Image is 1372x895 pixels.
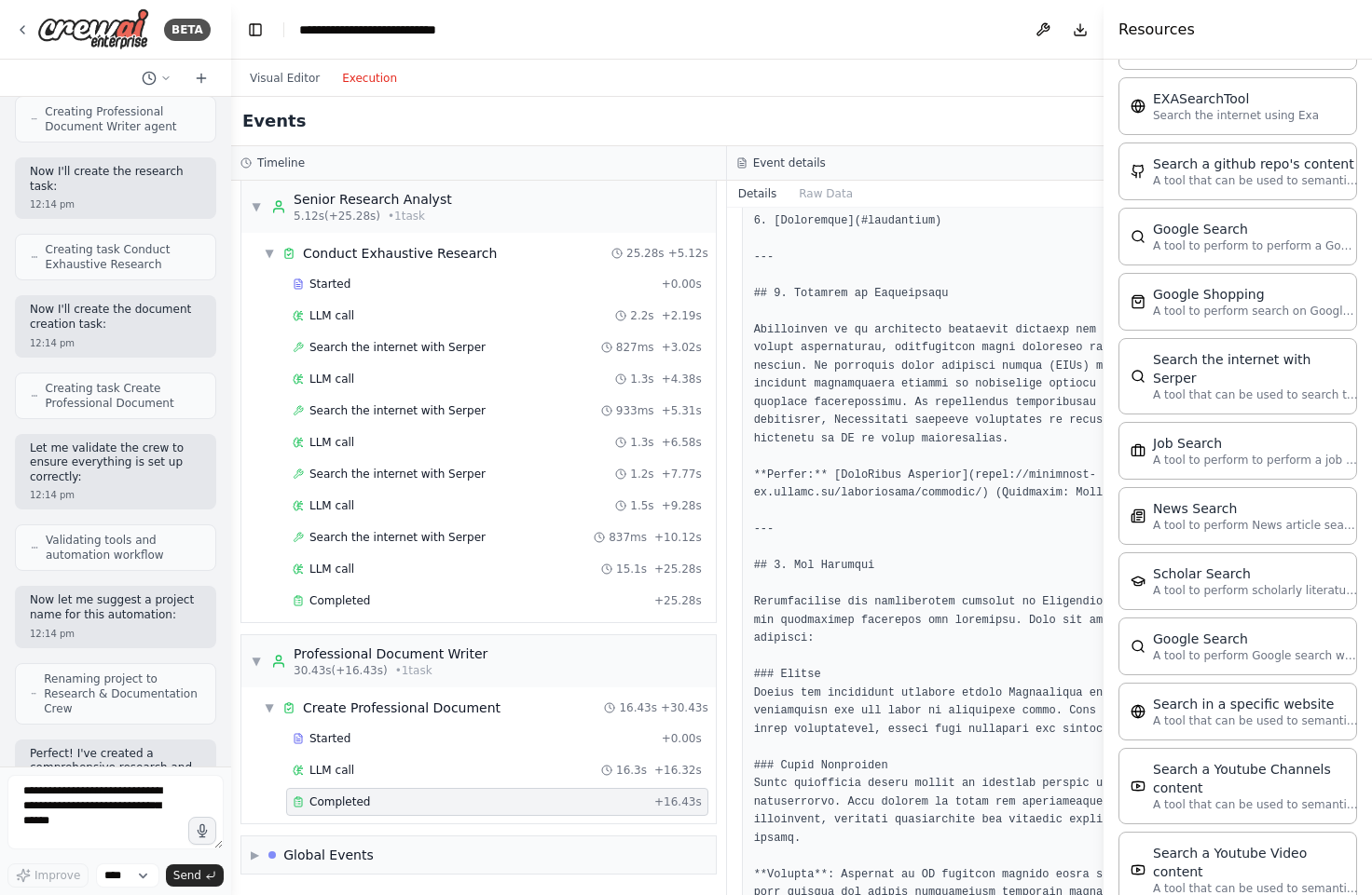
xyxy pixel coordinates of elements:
[1153,238,1358,253] p: A tool to perform to perform a Google search with a search_query.
[294,190,452,209] div: Senior Research Analyst
[1131,99,1146,114] img: EXASearchTool
[1153,564,1358,583] div: Scholar Search
[753,156,826,170] h3: Event details
[37,8,149,50] img: Logo
[173,868,201,883] span: Send
[1131,294,1146,309] img: SerpApiGoogleShoppingTool
[251,199,262,214] span: ▼
[626,246,665,261] span: 25.28s
[264,246,275,261] span: ▼
[309,593,370,608] span: Completed
[630,435,653,450] span: 1.3s
[1131,509,1146,523] img: SerplyNewsSearchTool
[662,403,702,418] span: + 5.31s
[662,372,702,386] span: + 4.38s
[654,593,702,608] span: + 25.28s
[1153,713,1358,728] p: A tool that can be used to semantic search a query from a specific URL content.
[395,663,432,678] span: • 1 task
[1153,797,1358,812] p: A tool that can be used to semantic search a query from a Youtube Channels content.
[264,700,275,715] span: ▼
[46,533,200,563] span: Validating tools and automation workflow
[1153,89,1319,108] div: EXASearchTool
[134,67,179,89] button: Switch to previous chat
[242,17,268,43] button: Hide left sidebar
[309,498,354,513] span: LLM call
[1153,583,1358,598] p: A tool to perform scholarly literature search with a search_query.
[242,108,306,134] h2: Events
[1131,164,1146,179] img: GithubSearchTool
[1131,369,1146,384] img: SerperDevTool
[630,308,653,323] span: 2.2s
[30,165,201,194] p: Now I'll create the research task:
[662,467,702,481] span: + 7.77s
[34,868,80,883] span: Improve
[30,441,201,485] p: Let me validate the crew to ensure everything is set up correctly:
[1131,704,1146,719] img: WebsiteSearchTool
[309,794,370,809] span: Completed
[309,277,350,292] span: Started
[309,731,350,746] span: Started
[630,372,653,386] span: 1.3s
[309,467,486,481] span: Search the internet with Serper
[1118,19,1195,41] h4: Resources
[283,846,374,864] div: Global Events
[309,308,354,323] span: LLM call
[616,763,647,778] span: 16.3s
[630,467,653,481] span: 1.2s
[1153,387,1358,402] p: A tool that can be used to search the internet with a search_query. Supports different search typ...
[294,209,380,224] span: 5.12s (+25.28s)
[1153,844,1358,881] div: Search a Youtube Video content
[30,303,201,332] p: Now I'll create the document creation task:
[164,19,211,41] div: BETA
[616,403,654,418] span: 933ms
[788,181,864,207] button: Raw Data
[1153,648,1358,663] p: A tool to perform Google search with a search_query.
[7,863,89,888] button: Improve
[1131,862,1146,877] img: YoutubeVideoSearchTool
[661,700,708,715] span: + 30.43s
[331,67,408,89] button: Execution
[309,403,486,418] span: Search the internet with Serper
[616,562,647,576] span: 15.1s
[188,817,216,845] button: Click to speak your automation idea
[616,340,654,355] span: 827ms
[239,67,331,89] button: Visual Editor
[1153,220,1358,238] div: Google Search
[251,848,259,862] span: ▶
[727,181,789,207] button: Details
[46,242,200,272] span: Creating task Conduct Exhaustive Research
[309,530,486,545] span: Search the internet with Serper
[251,654,262,669] span: ▼
[1153,453,1358,468] p: A tool to perform to perform a job search in the [GEOGRAPHIC_DATA] with a search_query.
[44,671,200,716] span: Renaming project to Research & Documentation Crew
[654,530,702,545] span: + 10.12s
[662,308,702,323] span: + 2.19s
[668,246,708,261] span: + 5.12s
[654,763,702,778] span: + 16.32s
[309,763,354,778] span: LLM call
[1153,173,1358,188] p: A tool that can be used to semantic search a query from a github repo's content. This is not the ...
[30,488,201,502] div: 12:14 pm
[1131,443,1146,458] img: SerplyJobSearchTool
[662,435,702,450] span: + 6.58s
[1153,499,1358,518] div: News Search
[654,562,702,576] span: + 25.28s
[30,197,201,211] div: 12:14 pm
[630,498,653,513] span: 1.5s
[1153,304,1358,319] p: A tool to perform search on Google shopping with a search_query.
[609,530,647,545] span: 837ms
[309,340,486,355] span: Search the internet with Serper
[1153,630,1358,648] div: Google Search
[299,20,502,39] nav: breadcrumb
[303,244,497,263] div: Conduct Exhaustive Research
[1131,779,1146,793] img: YoutubeChannelSearchTool
[294,644,487,663] div: Professional Document Writer
[309,372,354,386] span: LLM call
[1153,108,1319,123] p: Search the internet using Exa
[309,562,354,576] span: LLM call
[166,864,224,887] button: Send
[309,435,354,450] span: LLM call
[294,663,388,678] span: 30.43s (+16.43s)
[30,593,201,622] p: Now let me suggest a project name for this automation:
[30,336,201,350] div: 12:14 pm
